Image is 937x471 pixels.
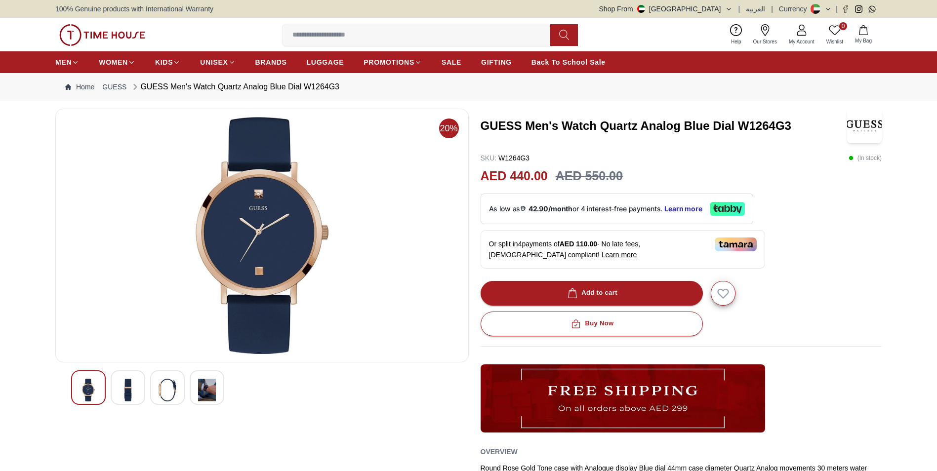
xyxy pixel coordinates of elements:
img: GUESS Men's Watch Quartz Analog Blue Dial W1264G3 [159,379,176,401]
img: ... [59,24,145,46]
img: ... [481,364,765,432]
div: Buy Now [569,318,613,329]
button: Shop From[GEOGRAPHIC_DATA] [599,4,733,14]
span: Our Stores [749,38,781,45]
button: My Bag [849,23,878,46]
span: MEN [55,57,72,67]
span: SALE [442,57,461,67]
span: Learn more [602,251,637,259]
p: W1264G3 [481,153,530,163]
span: 20% [439,118,459,138]
img: United Arab Emirates [637,5,645,13]
span: SKU : [481,154,497,162]
span: Back To School Sale [531,57,606,67]
a: Home [65,82,94,92]
span: Help [727,38,745,45]
a: PROMOTIONS [364,53,422,71]
a: UNISEX [200,53,235,71]
a: GUESS [102,82,126,92]
h3: GUESS Men's Watch Quartz Analog Blue Dial W1264G3 [481,118,848,134]
a: Back To School Sale [531,53,606,71]
button: Add to cart [481,281,703,306]
a: MEN [55,53,79,71]
h2: AED 440.00 [481,167,548,186]
h3: AED 550.00 [556,167,623,186]
a: Help [725,22,747,47]
span: UNISEX [200,57,228,67]
span: BRANDS [255,57,287,67]
span: My Account [785,38,818,45]
span: | [836,4,838,14]
a: Instagram [855,5,862,13]
button: Buy Now [481,312,703,336]
div: Currency [779,4,811,14]
img: GUESS Men's Watch Quartz Analog Blue Dial W1264G3 [847,109,882,143]
span: My Bag [851,37,876,44]
img: GUESS Men's Watch Quartz Analog Blue Dial W1264G3 [119,379,137,401]
a: Our Stores [747,22,783,47]
span: LUGGAGE [307,57,344,67]
img: GUESS Men's Watch Quartz Analog Blue Dial W1264G3 [80,379,97,401]
span: AED 110.00 [560,240,597,248]
a: GIFTING [481,53,512,71]
img: GUESS Men's Watch Quartz Analog Blue Dial W1264G3 [198,379,216,401]
a: LUGGAGE [307,53,344,71]
img: GUESS Men's Watch Quartz Analog Blue Dial W1264G3 [64,117,460,354]
span: Wishlist [822,38,847,45]
a: BRANDS [255,53,287,71]
span: KIDS [155,57,173,67]
a: Whatsapp [868,5,876,13]
span: PROMOTIONS [364,57,414,67]
span: GIFTING [481,57,512,67]
span: 100% Genuine products with International Warranty [55,4,213,14]
p: ( In stock ) [849,153,882,163]
div: Add to cart [566,287,617,299]
a: 0Wishlist [820,22,849,47]
span: WOMEN [99,57,128,67]
div: GUESS Men's Watch Quartz Analog Blue Dial W1264G3 [130,81,339,93]
a: Facebook [842,5,849,13]
span: | [738,4,740,14]
button: العربية [746,4,765,14]
a: WOMEN [99,53,135,71]
h2: Overview [481,444,518,459]
nav: Breadcrumb [55,73,882,101]
a: SALE [442,53,461,71]
span: | [771,4,773,14]
a: KIDS [155,53,180,71]
span: 0 [839,22,847,30]
div: Or split in 4 payments of - No late fees, [DEMOGRAPHIC_DATA] compliant! [481,230,765,269]
img: Tamara [715,237,757,251]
